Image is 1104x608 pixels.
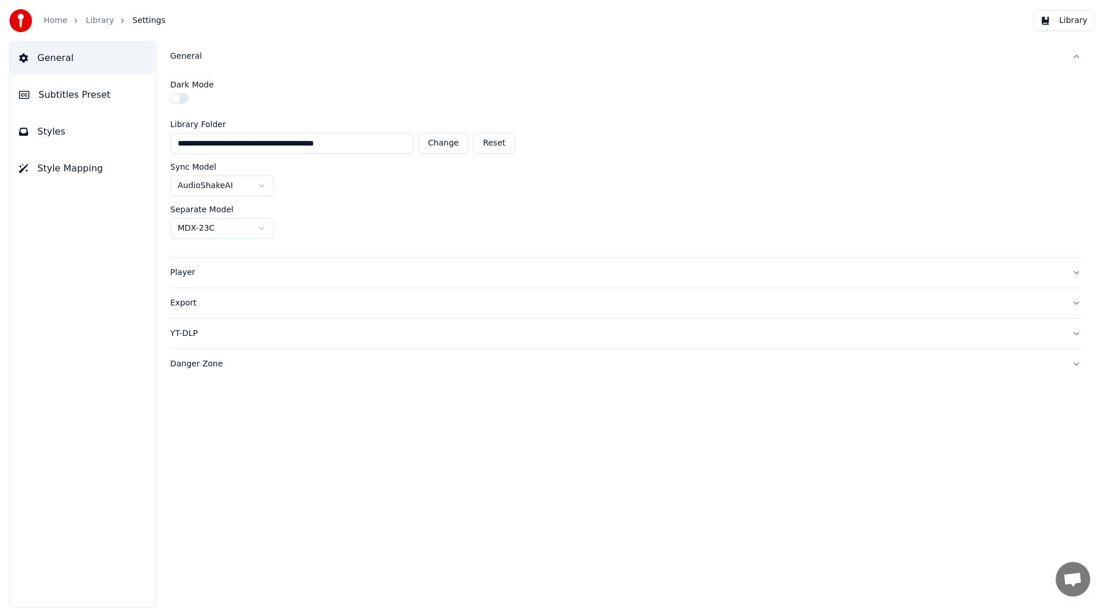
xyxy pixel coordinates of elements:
[418,133,469,154] button: Change
[10,152,156,185] button: Style Mapping
[170,41,1081,71] button: General
[170,81,214,89] label: Dark Mode
[170,358,1063,370] div: Danger Zone
[170,258,1081,288] button: Player
[170,51,1063,62] div: General
[170,297,1063,309] div: Export
[86,15,114,26] a: Library
[473,133,515,154] button: Reset
[1056,562,1090,596] div: Open chat
[170,267,1063,278] div: Player
[132,15,165,26] span: Settings
[37,162,103,175] span: Style Mapping
[170,71,1081,257] div: General
[1033,10,1095,31] button: Library
[9,9,32,32] img: youka
[37,125,66,139] span: Styles
[37,51,74,65] span: General
[170,328,1063,339] div: YT-DLP
[170,288,1081,318] button: Export
[10,79,156,111] button: Subtitles Preset
[170,205,233,213] label: Separate Model
[170,319,1081,349] button: YT-DLP
[39,88,110,102] span: Subtitles Preset
[170,120,515,128] label: Library Folder
[10,42,156,74] button: General
[44,15,166,26] nav: breadcrumb
[170,163,216,171] label: Sync Model
[170,349,1081,379] button: Danger Zone
[44,15,67,26] a: Home
[10,116,156,148] button: Styles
